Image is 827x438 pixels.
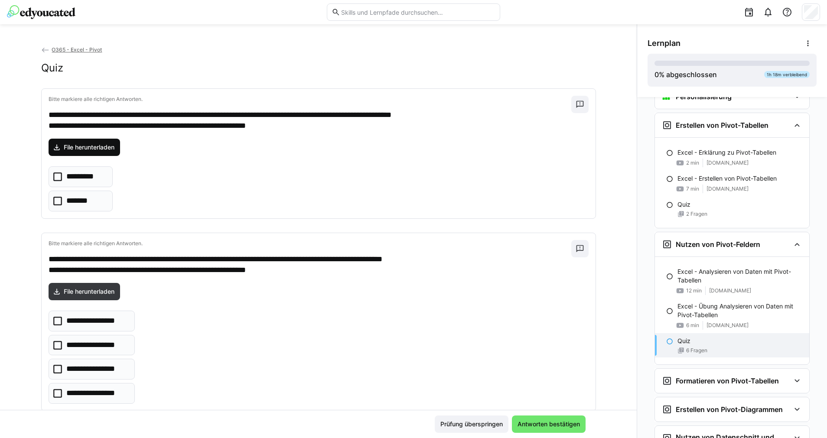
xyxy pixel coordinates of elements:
h3: Nutzen von Pivot-Feldern [676,240,760,249]
a: O365 - Excel - Pivot [41,46,102,53]
span: 2 Fragen [686,211,707,217]
span: [DOMAIN_NAME] [707,159,749,166]
span: Prüfung überspringen [439,420,504,428]
input: Skills und Lernpfade durchsuchen… [340,8,495,16]
span: File herunterladen [62,287,116,296]
h3: Erstellen von Pivot-Tabellen [676,121,768,130]
span: 6 Fragen [686,347,707,354]
p: Bitte markiere alle richtigen Antworten. [49,240,571,247]
span: Antworten bestätigen [516,420,581,428]
span: [DOMAIN_NAME] [709,287,751,294]
button: Antworten bestätigen [512,415,586,433]
p: Excel - Erklärung zu Pivot-Tabellen [677,148,776,157]
p: Quiz [677,200,690,209]
button: Prüfung überspringen [435,415,508,433]
a: File herunterladen [49,283,120,300]
h3: Formatieren von Pivot-Tabellen [676,376,779,385]
span: 2 min [686,159,699,166]
p: Excel - Analysieren von Daten mit Pivot-Tabellen [677,267,802,285]
p: Excel - Übung Analysieren von Daten mit Pivot-Tabellen [677,302,802,319]
span: Lernplan [648,39,680,48]
span: 0 [654,70,659,79]
span: O365 - Excel - Pivot [52,46,102,53]
p: Bitte markiere alle richtigen Antworten. [49,96,571,103]
a: File herunterladen [49,139,120,156]
p: Quiz [677,337,690,345]
div: % abgeschlossen [654,69,717,80]
h2: Quiz [41,62,63,75]
span: [DOMAIN_NAME] [707,185,749,192]
span: File herunterladen [62,143,116,152]
span: 7 min [686,185,699,192]
p: Excel - Erstellen von Pivot-Tabellen [677,174,777,183]
span: [DOMAIN_NAME] [707,322,749,329]
span: 12 min [686,287,702,294]
div: 1h 18m verbleibend [764,71,810,78]
span: 6 min [686,322,699,329]
h3: Erstellen von Pivot-Diagrammen [676,405,783,414]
